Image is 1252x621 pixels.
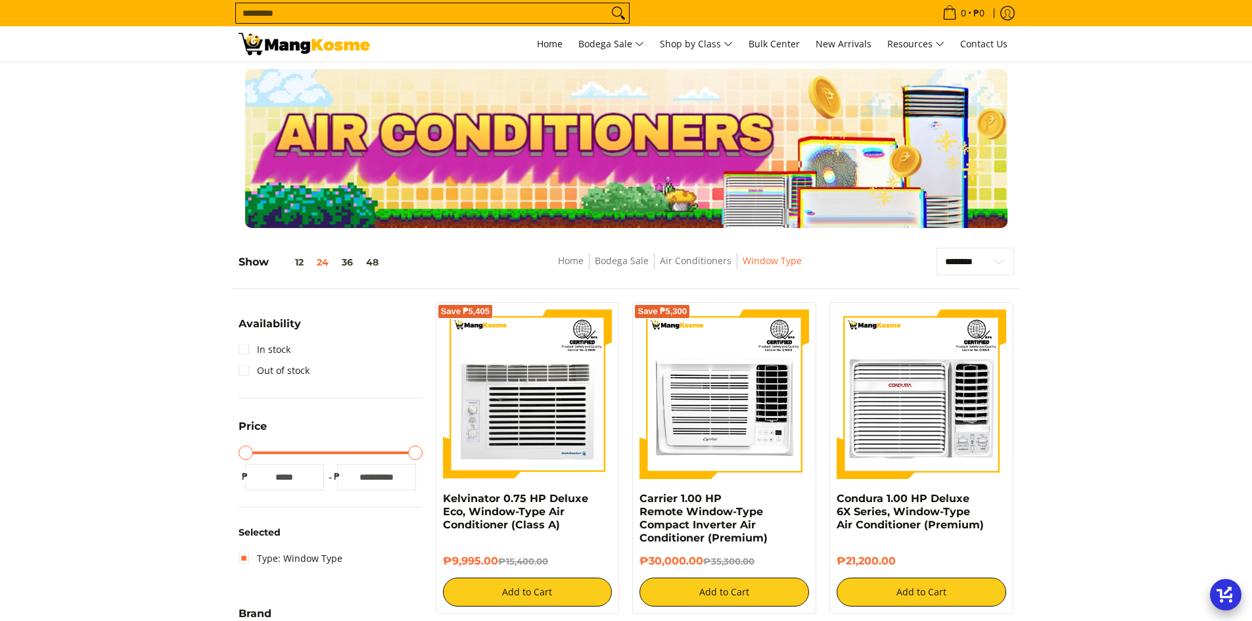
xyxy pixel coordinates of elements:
summary: Open [239,319,301,339]
a: Carrier 1.00 HP Remote Window-Type Compact Inverter Air Conditioner (Premium) [639,492,768,544]
a: In stock [239,339,290,360]
a: Bulk Center [742,26,806,62]
a: Shop by Class [653,26,739,62]
img: Bodega Sale Aircon l Mang Kosme: Home Appliances Warehouse Sale Window Type [239,33,370,55]
button: Add to Cart [639,578,809,607]
a: Contact Us [954,26,1014,62]
span: ₱ [331,470,344,483]
span: Bulk Center [749,37,800,50]
button: 48 [359,257,385,267]
a: Kelvinator 0.75 HP Deluxe Eco, Window-Type Air Conditioner (Class A) [443,492,588,531]
a: Type: Window Type [239,548,342,569]
h6: Selected [239,527,423,539]
span: 0 [959,9,968,18]
img: Kelvinator 0.75 HP Deluxe Eco, Window-Type Air Conditioner (Class A) [443,310,613,479]
img: Condura 1.00 HP Deluxe 6X Series, Window-Type Air Conditioner (Premium) [837,310,1006,479]
button: 36 [335,257,359,267]
span: Availability [239,319,301,329]
del: ₱15,400.00 [498,556,548,566]
del: ₱35,300.00 [703,556,754,566]
span: Shop by Class [660,36,733,53]
span: Save ₱5,300 [638,308,687,315]
summary: Open [239,421,267,442]
a: Condura 1.00 HP Deluxe 6X Series, Window-Type Air Conditioner (Premium) [837,492,984,531]
span: Resources [887,36,944,53]
button: Add to Cart [837,578,1006,607]
span: Price [239,421,267,432]
img: Carrier 1.00 HP Remote Window-Type Compact Inverter Air Conditioner (Premium) [639,310,809,479]
span: ₱ [239,470,252,483]
a: Resources [881,26,951,62]
span: Window Type [743,253,802,269]
button: Add to Cart [443,578,613,607]
span: Home [537,37,563,50]
span: Brand [239,609,271,619]
a: Bodega Sale [572,26,651,62]
span: • [939,6,988,20]
button: 12 [269,257,310,267]
nav: Breadcrumbs [468,253,892,283]
span: ₱0 [971,9,986,18]
nav: Main Menu [383,26,1014,62]
a: Home [530,26,569,62]
a: New Arrivals [809,26,878,62]
h5: Show [239,256,385,269]
a: Out of stock [239,360,310,381]
span: Bodega Sale [578,36,644,53]
h6: ₱30,000.00 [639,555,809,568]
a: Bodega Sale [595,254,649,267]
h6: ₱9,995.00 [443,555,613,568]
h6: ₱21,200.00 [837,555,1006,568]
span: Save ₱5,405 [441,308,490,315]
a: Home [558,254,584,267]
button: 24 [310,257,335,267]
a: Air Conditioners [660,254,731,267]
span: Contact Us [960,37,1008,50]
button: Search [608,3,629,23]
span: New Arrivals [816,37,871,50]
